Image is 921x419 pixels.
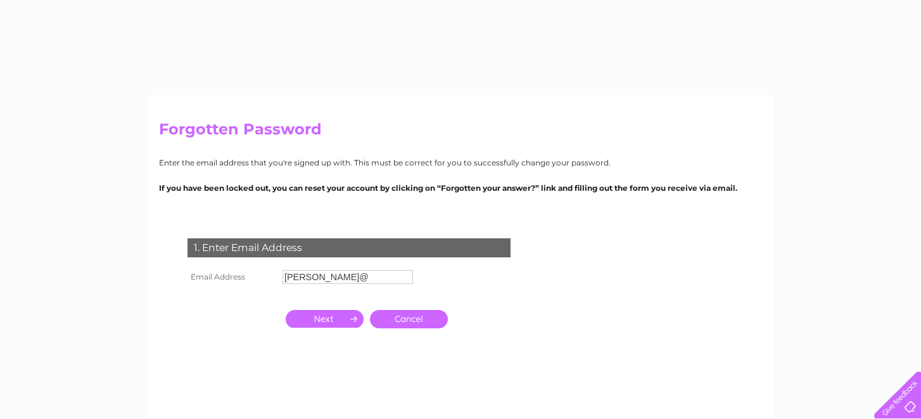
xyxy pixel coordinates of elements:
div: 1. Enter Email Address [187,238,511,257]
p: If you have been locked out, you can reset your account by clicking on “Forgotten your answer?” l... [159,182,762,194]
th: Email Address [184,267,279,287]
p: Enter the email address that you're signed up with. This must be correct for you to successfully ... [159,157,762,169]
h2: Forgotten Password [159,120,762,145]
a: Cancel [370,310,448,328]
